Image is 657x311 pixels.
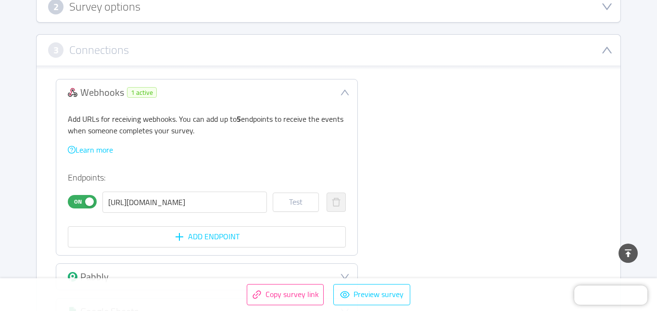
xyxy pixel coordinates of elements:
[69,45,129,55] h3: Connections
[68,113,346,136] p: Add URLs for receiving webhooks. You can add up to endpoints to receive the events when someone c...
[574,285,647,305] iframe: Chatra live chat
[102,192,267,213] input: https://yourwebsite.com/webhook
[601,1,613,13] i: icon: down
[80,272,109,282] div: Pabbly
[69,1,140,12] h3: Survey options
[56,264,357,290] div: icon: downPabbly
[56,79,357,105] div: icon: downWebhooks1 active
[340,272,350,282] i: icon: down
[333,284,410,305] button: icon: eyePreview survey
[68,171,346,184] p: Endpoints:
[237,112,241,126] b: 5
[247,284,324,305] button: icon: linkCopy survey link
[127,87,157,98] span: 1 active
[53,45,59,55] span: 3
[80,87,124,98] div: Webhooks
[68,143,113,157] a: icon: question-circleLearn more
[68,146,76,154] i: icon: question-circle
[71,195,85,208] span: On
[273,193,319,212] button: Test
[340,88,350,97] i: icon: down
[53,1,59,12] span: 2
[601,44,613,56] i: icon: down
[327,193,346,212] button: icon: delete
[68,226,346,247] button: icon: plusAdd Endpoint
